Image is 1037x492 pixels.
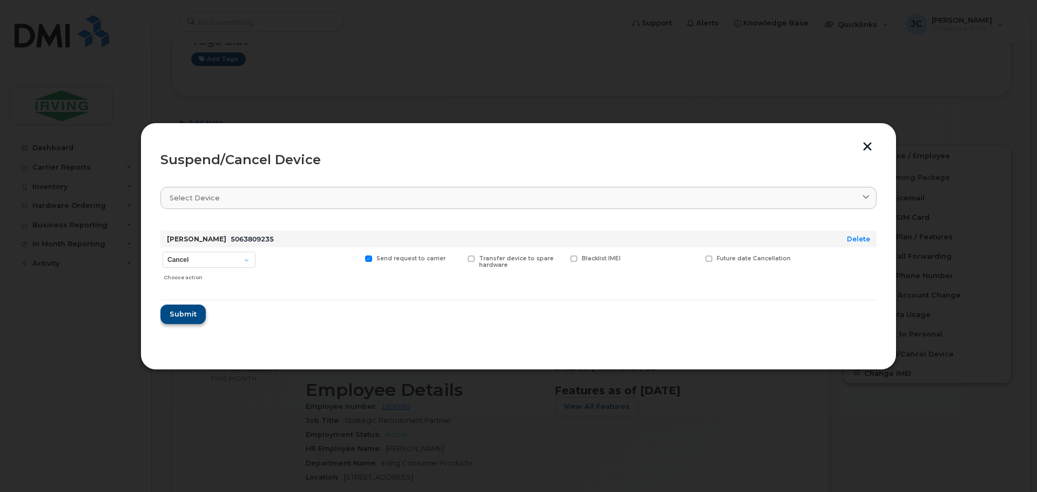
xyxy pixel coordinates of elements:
[231,235,274,243] span: 5063809235
[557,255,563,261] input: Blacklist IMEI
[847,235,870,243] a: Delete
[352,255,358,261] input: Send request to carrier
[692,255,698,261] input: Future date Cancellation
[582,255,621,262] span: Blacklist IMEI
[376,255,446,262] span: Send request to carrier
[479,255,554,269] span: Transfer device to spare hardware
[160,305,206,324] button: Submit
[167,235,226,243] strong: [PERSON_NAME]
[717,255,791,262] span: Future date Cancellation
[160,187,877,209] a: Select device
[160,153,877,166] div: Suspend/Cancel Device
[170,193,220,203] span: Select device
[164,269,255,282] div: Choose action
[455,255,460,261] input: Transfer device to spare hardware
[170,309,197,319] span: Submit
